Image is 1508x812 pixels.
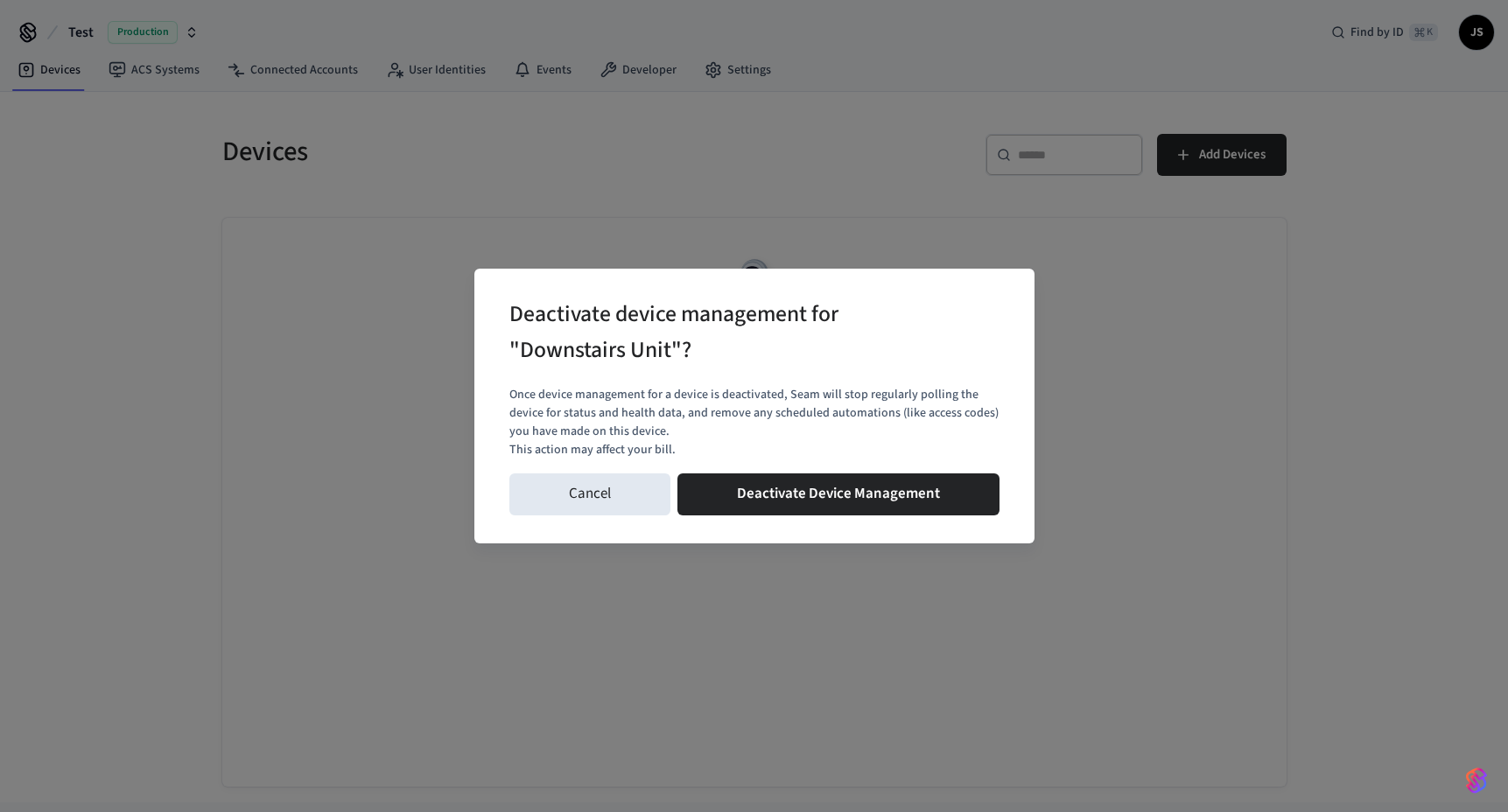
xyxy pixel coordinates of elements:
[509,290,950,379] h2: Deactivate device management for "Downstairs Unit"?
[509,473,670,515] button: Cancel
[509,386,999,441] p: Once device management for a device is deactivated, Seam will stop regularly polling the device f...
[677,473,999,515] button: Deactivate Device Management
[509,441,999,459] p: This action may affect your bill.
[1466,766,1487,794] img: SeamLogoGradient.69752ec5.svg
